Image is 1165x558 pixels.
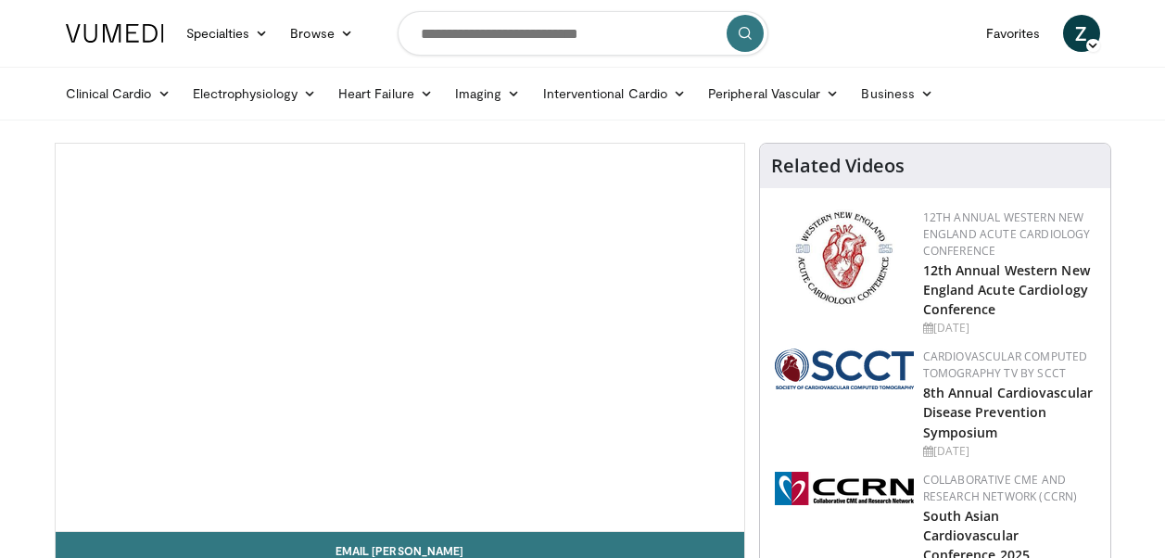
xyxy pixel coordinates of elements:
a: 12th Annual Western New England Acute Cardiology Conference [923,209,1091,259]
div: [DATE] [923,320,1095,336]
a: Electrophysiology [182,75,327,112]
a: Collaborative CME and Research Network (CCRN) [923,472,1078,504]
a: Interventional Cardio [532,75,698,112]
a: Imaging [444,75,532,112]
h4: Related Videos [771,155,905,177]
img: a04ee3ba-8487-4636-b0fb-5e8d268f3737.png.150x105_q85_autocrop_double_scale_upscale_version-0.2.png [775,472,914,505]
a: Specialties [175,15,280,52]
a: Peripheral Vascular [697,75,850,112]
a: Clinical Cardio [55,75,182,112]
a: 12th Annual Western New England Acute Cardiology Conference [923,261,1090,318]
input: Search topics, interventions [398,11,768,56]
a: 8th Annual Cardiovascular Disease Prevention Symposium [923,384,1094,440]
div: [DATE] [923,443,1095,460]
a: Browse [279,15,364,52]
a: Business [850,75,944,112]
a: Heart Failure [327,75,444,112]
video-js: Video Player [56,144,744,532]
a: Favorites [975,15,1052,52]
img: 0954f259-7907-4053-a817-32a96463ecc8.png.150x105_q85_autocrop_double_scale_upscale_version-0.2.png [792,209,895,307]
a: Cardiovascular Computed Tomography TV by SCCT [923,349,1088,381]
a: Z [1063,15,1100,52]
img: VuMedi Logo [66,24,164,43]
img: 51a70120-4f25-49cc-93a4-67582377e75f.png.150x105_q85_autocrop_double_scale_upscale_version-0.2.png [775,349,914,389]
